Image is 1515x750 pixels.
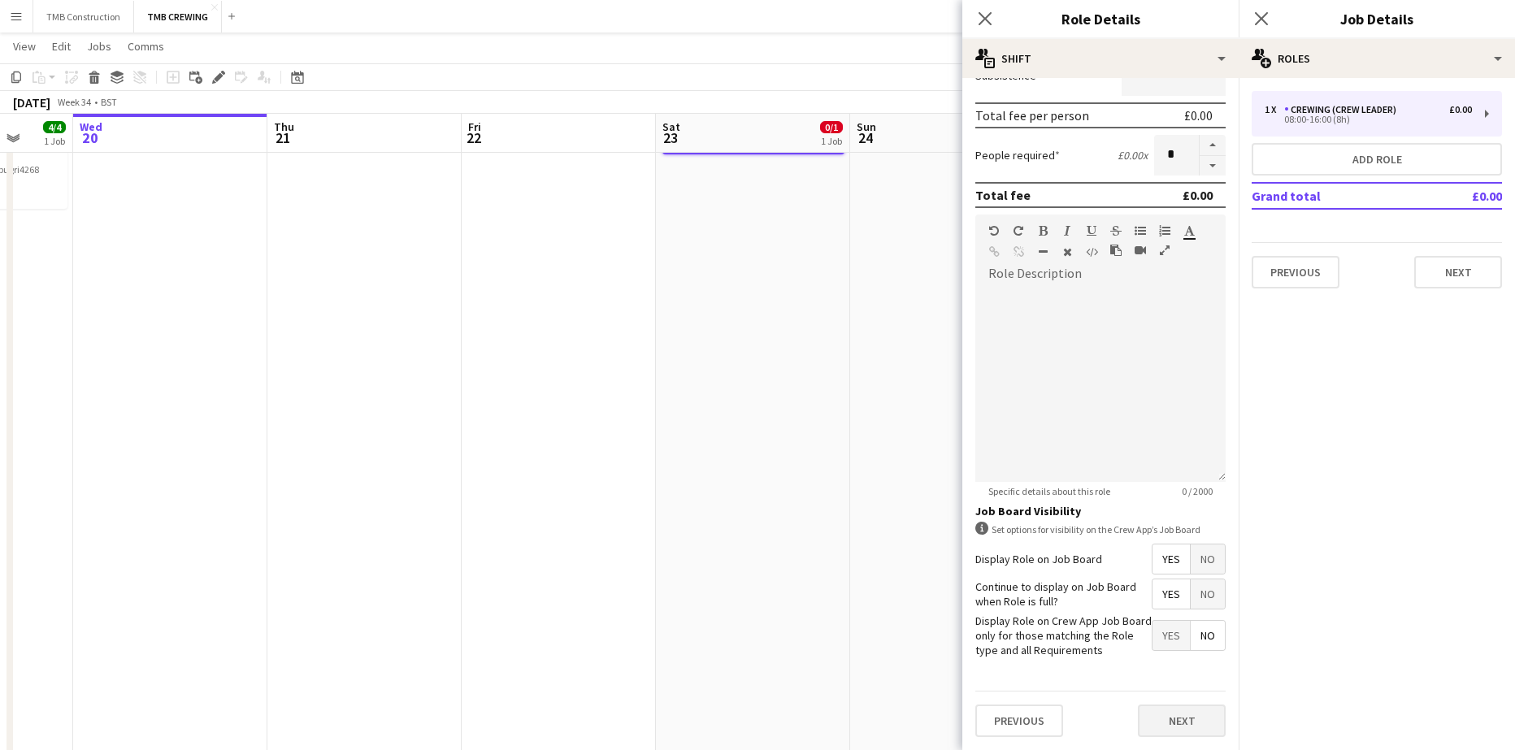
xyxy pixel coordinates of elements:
[988,224,1000,237] button: Undo
[975,504,1226,518] h3: Job Board Visibility
[134,1,222,33] button: TMB CREWING
[1191,579,1225,609] span: No
[1110,244,1122,257] button: Paste as plain text
[43,121,66,133] span: 4/4
[857,119,876,134] span: Sun
[121,36,171,57] a: Comms
[1061,245,1073,258] button: Clear Formatting
[1449,104,1472,115] div: £0.00
[662,119,680,134] span: Sat
[975,579,1152,609] label: Continue to display on Job Board when Role is full?
[1239,39,1515,78] div: Roles
[128,39,164,54] span: Comms
[975,613,1152,658] label: Display Role on Crew App Job Board only for those matching the Role type and all Requirements
[54,96,94,108] span: Week 34
[962,8,1239,29] h3: Role Details
[46,36,77,57] a: Edit
[271,128,294,147] span: 21
[1252,183,1425,209] td: Grand total
[1013,224,1024,237] button: Redo
[975,148,1060,163] label: People required
[1200,156,1226,176] button: Decrease
[80,119,102,134] span: Wed
[821,135,842,147] div: 1 Job
[1265,115,1472,124] div: 08:00-16:00 (8h)
[1153,544,1190,574] span: Yes
[7,36,42,57] a: View
[52,39,71,54] span: Edit
[1061,224,1073,237] button: Italic
[1135,224,1146,237] button: Unordered List
[1414,256,1502,288] button: Next
[1169,485,1226,497] span: 0 / 2000
[1200,135,1226,156] button: Increase
[975,552,1102,566] label: Display Role on Job Board
[13,39,36,54] span: View
[1191,621,1225,650] span: No
[1252,256,1339,288] button: Previous
[1159,224,1170,237] button: Ordered List
[660,128,680,147] span: 23
[820,121,843,133] span: 0/1
[1153,621,1190,650] span: Yes
[1118,148,1148,163] div: £0.00 x
[975,187,1031,203] div: Total fee
[87,39,111,54] span: Jobs
[962,39,1239,78] div: Shift
[274,119,294,134] span: Thu
[44,135,65,147] div: 1 Job
[468,119,481,134] span: Fri
[1183,224,1195,237] button: Text Color
[1239,8,1515,29] h3: Job Details
[1191,544,1225,574] span: No
[975,485,1123,497] span: Specific details about this role
[1425,183,1502,209] td: £0.00
[1037,245,1048,258] button: Horizontal Line
[1086,224,1097,237] button: Underline
[1110,224,1122,237] button: Strikethrough
[1183,187,1213,203] div: £0.00
[13,94,50,111] div: [DATE]
[466,128,481,147] span: 22
[975,704,1063,737] button: Previous
[1265,104,1284,115] div: 1 x
[80,36,118,57] a: Jobs
[1153,579,1190,609] span: Yes
[1284,104,1403,115] div: Crewing (Crew Leader)
[1037,224,1048,237] button: Bold
[1252,143,1502,176] button: Add role
[1138,704,1226,737] button: Next
[975,107,1089,124] div: Total fee per person
[975,522,1226,537] div: Set options for visibility on the Crew App’s Job Board
[33,1,134,33] button: TMB Construction
[101,96,117,108] div: BST
[1086,245,1097,258] button: HTML Code
[1159,244,1170,257] button: Fullscreen
[854,128,876,147] span: 24
[1184,107,1213,124] div: £0.00
[77,128,102,147] span: 20
[1135,244,1146,257] button: Insert video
